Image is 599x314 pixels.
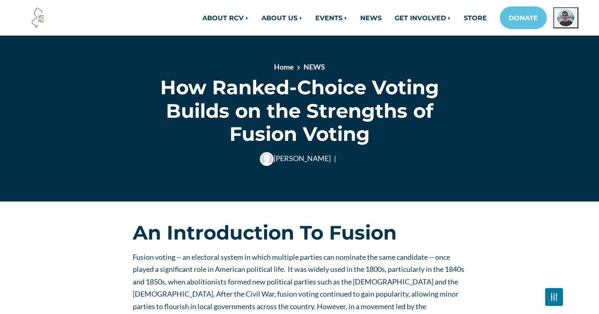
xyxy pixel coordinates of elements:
[133,152,467,166] div: [PERSON_NAME]
[354,10,388,26] a: NEWS
[388,10,457,26] a: GET INVOLVED
[309,10,354,26] a: EVENTS
[334,154,336,163] span: |
[274,62,294,71] a: Home
[551,295,557,299] img: Fader
[133,221,397,244] strong: An Introduction To Fusion
[557,8,575,27] img: Jack Cunningham
[260,152,274,166] img: Luisa Amenta
[133,76,467,146] h1: How Ranked-Choice Voting Builds on the Strengths of Fusion Voting
[161,62,438,76] nav: breadcrumb
[133,6,578,29] nav: Main navigation
[196,10,255,26] a: ABOUT RCV
[553,7,578,28] button: Open profile menu for Jack Cunningham
[255,10,309,26] a: ABOUT US
[27,7,49,29] img: Voter Choice NJ
[457,10,493,26] a: STORE
[500,6,547,29] a: DONATE
[304,62,325,71] a: NEWS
